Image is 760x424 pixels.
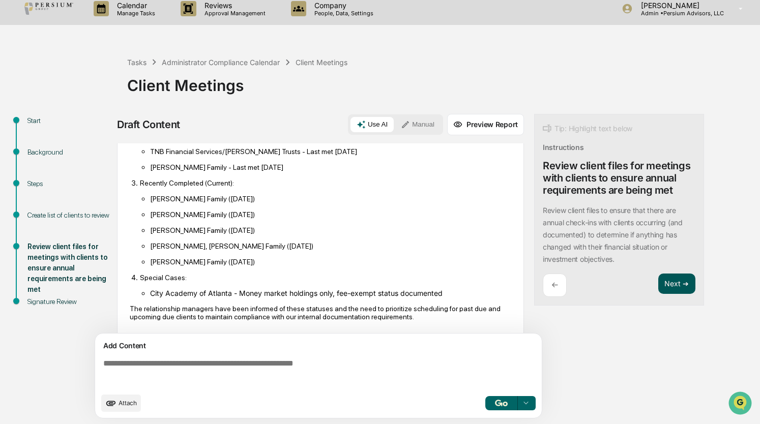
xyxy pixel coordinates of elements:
li: City Academy of Atlanta - Money market holdings only, fee-exempt status documented [150,289,511,297]
button: upload document [101,395,141,412]
div: 🔎 [10,148,18,156]
div: Add Content [101,340,536,352]
p: Company [306,1,378,10]
p: Special Cases: [140,274,511,282]
p: Reviews [196,1,271,10]
p: [PERSON_NAME], [PERSON_NAME] Family ([DATE]) [150,242,511,250]
a: 🗄️Attestations [70,124,130,142]
div: Create list of clients to review [27,210,111,221]
div: Tip: Highlight text below [543,123,632,135]
div: Client Meetings [127,68,755,95]
p: [PERSON_NAME] Family - Last met [DATE] [150,163,511,171]
p: People, Data, Settings [306,10,378,17]
p: Manage Tasks [109,10,160,17]
div: 🗄️ [74,129,82,137]
div: Administrator Compliance Calendar [162,58,280,67]
p: [PERSON_NAME] Family ([DATE]) [150,226,511,234]
div: We're available if you need us! [35,87,129,96]
button: Next ➔ [658,274,695,294]
div: Client Meetings [296,58,347,67]
div: Background [27,147,111,158]
p: Review client files to ensure that there are annual check-ins with clients occurring (and documen... [543,206,683,263]
p: Calendar [109,1,160,10]
p: [PERSON_NAME] [633,1,724,10]
div: 🖐️ [10,129,18,137]
p: Recently Completed (Current): [140,179,511,187]
img: Go [495,400,507,406]
span: Data Lookup [20,147,64,157]
button: Go [485,396,518,410]
button: Manual [395,117,441,132]
a: 🔎Data Lookup [6,143,68,161]
p: The relationship managers have been informed of these statuses and the need to prioritize schedul... [130,305,511,321]
div: Review client files for meetings with clients to ensure annual requirements are being met [27,241,111,295]
a: 🖐️Preclearance [6,124,70,142]
p: [PERSON_NAME] Family ([DATE]) [150,195,511,203]
div: Review client files for meetings with clients to ensure annual requirements are being met [543,160,695,196]
p: [PERSON_NAME] Family ([DATE]) [150,258,511,266]
div: Instructions [543,143,584,152]
p: Approval Management [196,10,271,17]
div: Tasks [127,58,147,67]
div: Draft Content [117,118,180,131]
p: [PERSON_NAME] Family ([DATE]) [150,210,511,219]
div: Start [27,115,111,126]
p: Admin • Persium Advisors, LLC [633,10,724,17]
div: Steps [27,178,111,189]
div: Start new chat [35,77,167,87]
span: Preclearance [20,128,66,138]
p: ← [551,280,558,290]
button: Start new chat [173,80,185,93]
span: Attach [119,399,137,407]
div: Signature Review [27,296,111,307]
p: TNB Financial Services/[PERSON_NAME] Trusts - Last met [DATE] [150,147,511,156]
iframe: Open customer support [727,390,755,418]
a: Powered byPylon [72,171,123,179]
img: logo [24,3,73,15]
button: Use AI [350,117,394,132]
span: Attestations [84,128,126,138]
span: Pylon [101,172,123,179]
button: Preview Report [447,114,524,135]
p: How can we help? [10,21,185,37]
img: 1746055101610-c473b297-6a78-478c-a979-82029cc54cd1 [10,77,28,96]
